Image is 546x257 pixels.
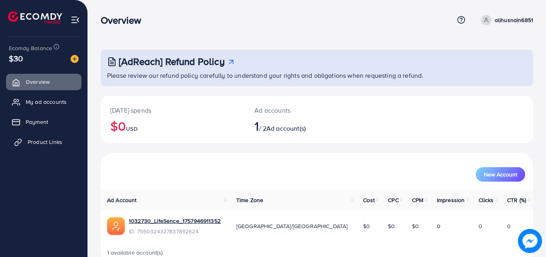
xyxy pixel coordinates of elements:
h2: $0 [110,118,235,134]
a: 1032730_LifeSence_1757946911352 [129,217,221,225]
span: Cost [363,196,375,204]
button: New Account [476,167,525,182]
img: logo [8,11,62,24]
img: ic-ads-acc.e4c84228.svg [107,217,125,235]
span: 1 available account(s) [107,249,163,257]
span: CTR (%) [507,196,526,204]
span: 0 [507,222,511,230]
img: image [71,55,79,63]
span: My ad accounts [26,98,67,106]
span: $0 [388,222,395,230]
span: Ad Account [107,196,137,204]
span: [GEOGRAPHIC_DATA]/[GEOGRAPHIC_DATA] [236,222,348,230]
h2: / 2 [254,118,343,134]
span: Payment [26,118,48,126]
span: ID: 7550324327837892624 [129,227,221,235]
p: alihusnain6851 [495,15,533,25]
span: Impression [437,196,465,204]
a: Payment [6,114,81,130]
h3: Overview [101,14,148,26]
span: $0 [363,222,370,230]
img: image [518,229,542,253]
span: $0 [412,222,419,230]
span: Ad account(s) [266,124,306,133]
span: USD [126,125,137,133]
span: $30 [9,53,23,64]
p: Please review our refund policy carefully to understand your rights and obligations when requesti... [107,71,528,80]
span: 0 [479,222,482,230]
p: Ad accounts [254,105,343,115]
img: menu [71,15,80,24]
span: Ecomdy Balance [9,44,52,52]
p: [DATE] spends [110,105,235,115]
span: Overview [26,78,50,86]
h3: [AdReach] Refund Policy [119,56,225,67]
span: Product Links [28,138,62,146]
span: CPC [388,196,398,204]
a: alihusnain6851 [478,15,533,25]
span: Clicks [479,196,494,204]
span: New Account [484,172,517,177]
span: Time Zone [236,196,263,204]
span: 0 [437,222,440,230]
a: Product Links [6,134,81,150]
a: Overview [6,74,81,90]
span: 1 [254,117,259,135]
a: My ad accounts [6,94,81,110]
span: CPM [412,196,423,204]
